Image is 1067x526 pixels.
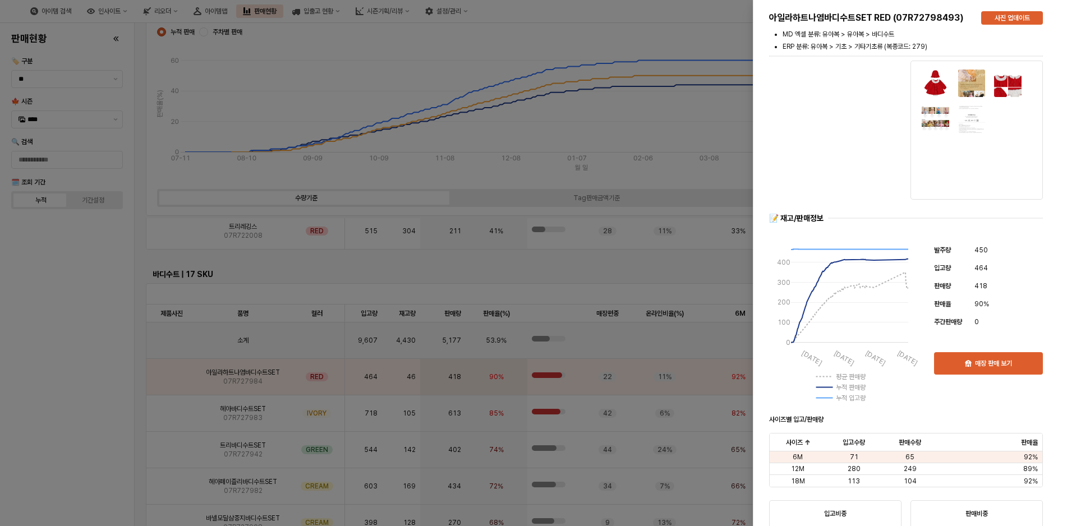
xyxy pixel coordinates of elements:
[899,438,921,447] span: 판매수량
[783,41,1043,52] li: ERP 분류: 유아복 > 기초 > 기타기초류 (복종코드: 279)
[783,29,1043,39] li: MD 엑셀 분류: 유아복 > 유아복 > 바디수트
[934,282,951,290] span: 판매량
[934,246,951,254] span: 발주량
[934,264,951,272] span: 입고량
[793,453,803,462] span: 6M
[904,477,917,486] span: 104
[848,477,860,486] span: 113
[974,244,988,256] span: 450
[905,453,914,462] span: 65
[974,316,979,327] span: 0
[1023,464,1038,473] span: 89%
[974,298,989,310] span: 90%
[843,438,865,447] span: 입고수량
[791,464,804,473] span: 12M
[769,416,824,423] strong: 사이즈별 입고/판매량
[769,12,972,24] h5: 아일라하트나염바디수트SET RED (07R72798493)
[769,213,824,224] div: 📝 재고/판매정보
[975,359,1012,368] p: 매장 판매 보기
[850,453,858,462] span: 71
[1024,453,1038,462] span: 92%
[965,510,988,518] strong: 판매비중
[981,11,1043,25] button: 사진 업데이트
[904,464,917,473] span: 249
[1024,477,1038,486] span: 92%
[791,477,805,486] span: 18M
[934,352,1043,375] button: 매장 판매 보기
[786,438,803,447] span: 사이즈
[974,280,987,292] span: 418
[934,318,962,326] span: 주간판매량
[848,464,861,473] span: 280
[974,262,988,274] span: 464
[934,300,951,308] span: 판매율
[995,13,1030,22] p: 사진 업데이트
[1021,438,1038,447] span: 판매율
[824,510,847,518] strong: 입고비중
